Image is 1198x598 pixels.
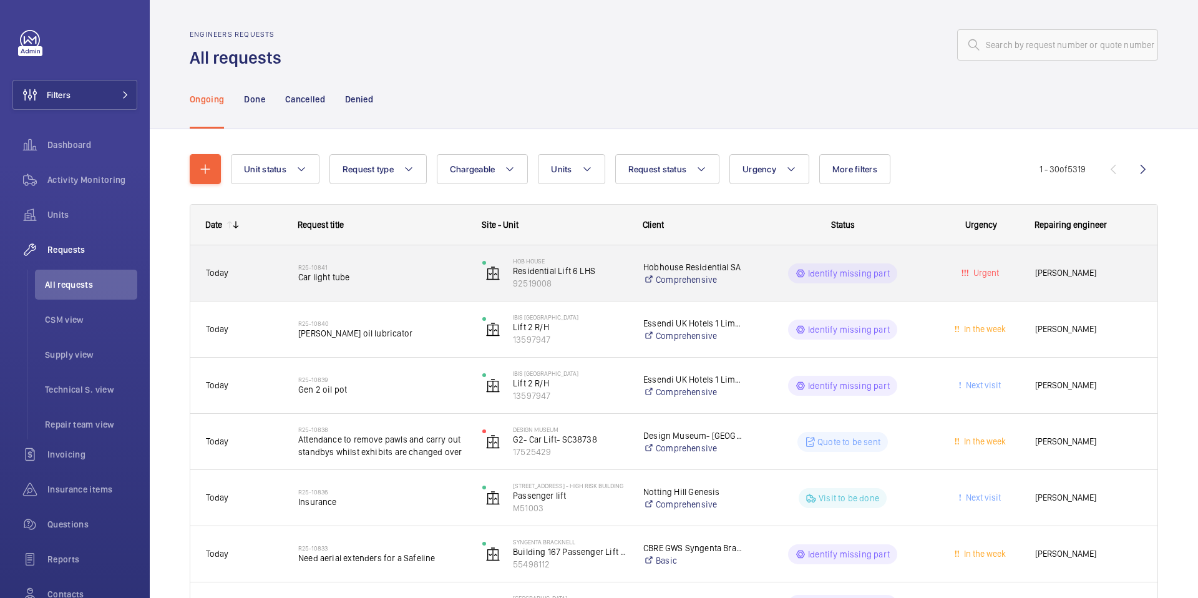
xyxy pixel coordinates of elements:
span: Next visit [963,493,1001,502]
p: Notting Hill Genesis [643,486,743,498]
button: More filters [819,154,890,184]
span: Chargeable [450,164,495,174]
h2: R25-10838 [298,426,466,433]
p: Syngenta Bracknell [513,538,627,546]
span: Units [47,208,137,221]
button: Request type [329,154,427,184]
span: Request status [628,164,687,174]
p: Hob House [513,257,627,265]
button: Unit status [231,154,319,184]
span: Repairing engineer [1035,220,1107,230]
a: Comprehensive [643,442,743,454]
h2: R25-10833 [298,544,466,552]
img: elevator.svg [485,434,500,449]
img: elevator.svg [485,322,500,337]
p: Cancelled [285,93,325,105]
span: Gen 2 oil pot [298,383,466,396]
span: Today [206,268,228,278]
p: G2- Car Lift- SC38738 [513,433,627,446]
p: Quote to be sent [817,436,880,448]
p: Building 167 Passenger Lift (3FLR) [513,546,627,558]
h2: R25-10839 [298,376,466,383]
h2: R25-10840 [298,320,466,327]
button: Request status [615,154,720,184]
span: Request type [343,164,394,174]
p: CBRE GWS Syngenta Bracknell [643,542,743,554]
span: Urgent [971,268,999,278]
span: Today [206,324,228,334]
span: [PERSON_NAME] [1035,491,1142,505]
button: Filters [12,80,137,110]
p: Lift 2 R/H [513,377,627,390]
p: 92519008 [513,277,627,290]
p: Ongoing [190,93,224,105]
span: In the week [962,549,1006,559]
p: 55498112 [513,558,627,571]
span: [PERSON_NAME] [1035,266,1142,280]
span: Insurance [298,496,466,508]
a: Comprehensive [643,498,743,511]
p: Denied [345,93,373,105]
span: Today [206,493,228,502]
p: [STREET_ADDRESS] - High Risk Building [513,482,627,489]
span: Client [643,220,664,230]
span: CSM view [45,313,137,326]
span: Urgency [743,164,776,174]
h2: R25-10836 [298,488,466,496]
p: Residential Lift 6 LHS [513,265,627,277]
span: Activity Monitoring [47,174,137,186]
p: Lift 2 R/H [513,321,627,333]
span: 1 - 30 5319 [1040,165,1086,174]
span: Request title [298,220,344,230]
span: [PERSON_NAME] [1035,378,1142,393]
span: Dashboard [47,139,137,151]
p: Visit to be done [819,492,879,504]
p: Identify missing part [808,380,890,392]
span: Need aerial extenders for a Safeline [298,552,466,564]
div: Date [205,220,222,230]
span: Supply view [45,348,137,361]
span: Insurance items [47,483,137,496]
p: 13597947 [513,390,627,402]
span: Repair team view [45,418,137,431]
span: More filters [832,164,877,174]
p: Essendi UK Hotels 1 Limited [643,317,743,330]
p: IBIS [GEOGRAPHIC_DATA] [513,370,627,377]
span: Site - Unit [482,220,519,230]
p: Done [244,93,265,105]
span: All requests [45,278,137,291]
p: Passenger lift [513,489,627,502]
img: elevator.svg [485,378,500,393]
a: Basic [643,554,743,567]
p: 17525429 [513,446,627,458]
img: elevator.svg [485,547,500,562]
span: Questions [47,518,137,531]
input: Search by request number or quote number [957,29,1158,61]
a: Comprehensive [643,330,743,342]
button: Units [538,154,605,184]
span: of [1059,164,1068,174]
span: Requests [47,243,137,256]
p: M51003 [513,502,627,514]
span: Technical S. view [45,383,137,396]
h2: Engineers requests [190,30,289,39]
span: Car light tube [298,271,466,283]
span: Next visit [963,380,1001,390]
span: Urgency [965,220,997,230]
a: Comprehensive [643,386,743,398]
p: Identify missing part [808,267,890,280]
p: IBIS [GEOGRAPHIC_DATA] [513,313,627,321]
span: Today [206,549,228,559]
p: Identify missing part [808,323,890,336]
span: In the week [962,324,1006,334]
p: 13597947 [513,333,627,346]
h1: All requests [190,46,289,69]
span: [PERSON_NAME] [1035,434,1142,449]
a: Comprehensive [643,273,743,286]
button: Chargeable [437,154,528,184]
p: Hobhouse Residential SA [643,261,743,273]
p: Design Museum [513,426,627,433]
span: Unit status [244,164,286,174]
p: Identify missing part [808,548,890,561]
span: Filters [47,89,71,101]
